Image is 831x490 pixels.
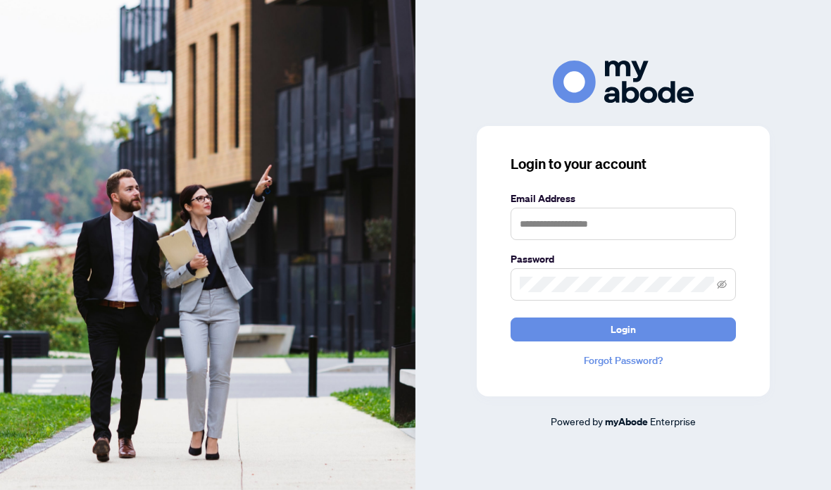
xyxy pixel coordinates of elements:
span: eye-invisible [717,279,727,289]
h3: Login to your account [511,154,736,174]
span: Powered by [551,415,603,427]
a: Forgot Password? [511,353,736,368]
span: Login [611,318,636,341]
a: myAbode [605,414,648,429]
button: Login [511,318,736,341]
img: ma-logo [553,61,694,103]
span: Enterprise [650,415,696,427]
label: Email Address [511,191,736,206]
label: Password [511,251,736,267]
